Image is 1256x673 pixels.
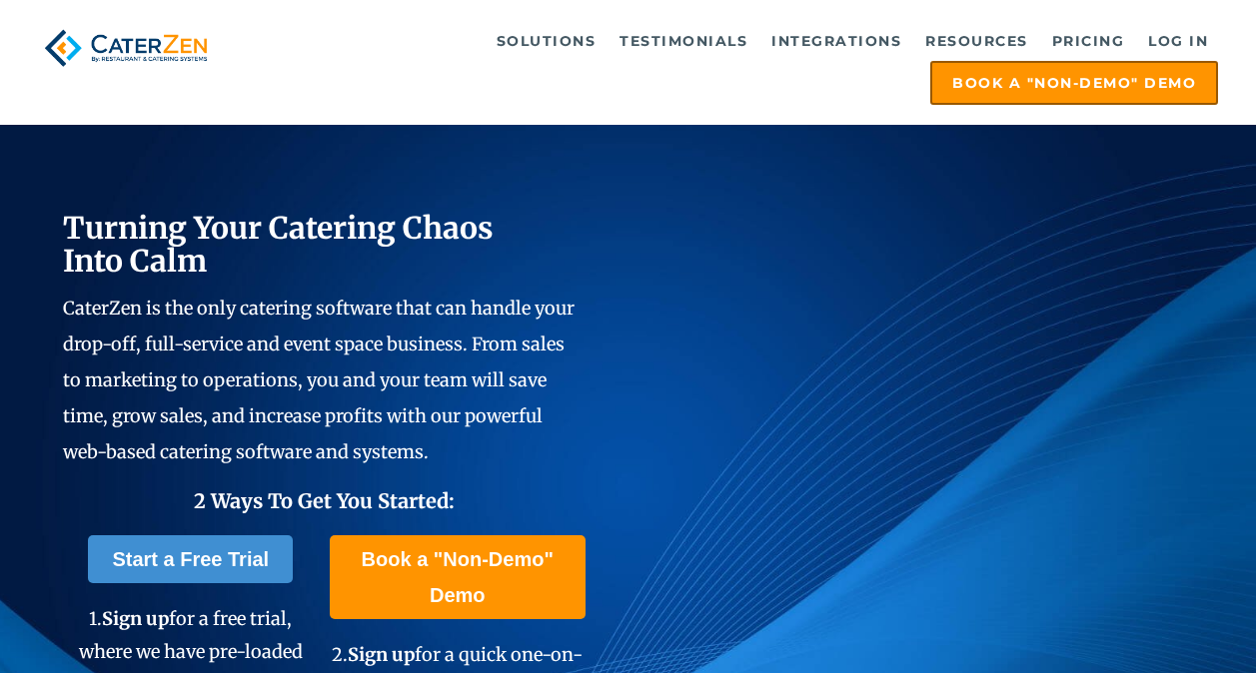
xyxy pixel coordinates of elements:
a: Resources [915,21,1038,61]
a: Testimonials [610,21,757,61]
a: Pricing [1042,21,1135,61]
span: CaterZen is the only catering software that can handle your drop-off, full-service and event spac... [63,297,575,463]
a: Solutions [487,21,607,61]
span: Sign up [102,607,169,630]
a: Book a "Non-Demo" Demo [930,61,1218,105]
span: Turning Your Catering Chaos Into Calm [63,209,494,280]
a: Log in [1138,21,1218,61]
a: Book a "Non-Demo" Demo [330,535,586,619]
div: Navigation Menu [239,21,1218,105]
a: Start a Free Trial [88,535,293,583]
img: caterzen [38,21,214,75]
span: Sign up [348,643,415,666]
iframe: Help widget launcher [1078,595,1234,651]
span: 2 Ways To Get You Started: [194,488,455,513]
a: Integrations [761,21,911,61]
